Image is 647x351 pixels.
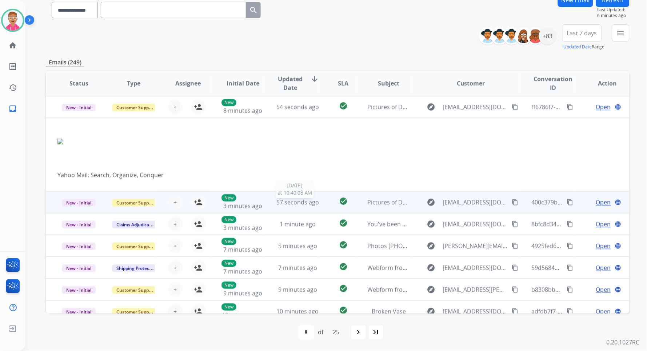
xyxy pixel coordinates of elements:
span: Customer Support [112,286,159,294]
span: [EMAIL_ADDRESS][DOMAIN_NAME] [443,220,508,228]
button: + [168,217,183,231]
div: +83 [539,27,556,45]
p: New [221,260,236,267]
mat-icon: language [615,264,622,271]
span: Photos [PHONE_NUMBER] [368,242,439,250]
span: Updated Date [276,75,304,92]
mat-icon: content_copy [512,243,519,249]
span: 400c379b-fcc6-4b32-83c2-adbf5081a5c5 [532,198,640,206]
mat-icon: content_copy [512,221,519,227]
mat-icon: explore [427,285,435,294]
span: at 10:40:08 AM [278,189,312,196]
span: 8 minutes ago [224,107,263,115]
mat-icon: menu [616,29,625,37]
span: 9 minutes ago [278,286,317,294]
span: Customer Support [112,199,159,207]
button: + [168,304,183,319]
span: Shipping Protection [112,264,162,272]
mat-icon: person_add [194,103,203,111]
button: Updated Date [564,44,592,50]
span: + [173,263,177,272]
mat-icon: language [615,221,622,227]
span: Open [596,263,611,272]
button: + [168,195,183,210]
mat-icon: check_circle [339,306,348,315]
span: + [173,242,177,250]
span: Open [596,285,611,294]
mat-icon: explore [427,263,435,272]
span: New - Initial [62,104,96,111]
p: New [221,238,236,245]
span: Open [596,198,611,207]
span: New - Initial [62,243,96,250]
span: adfdb7f7-fa72-4364-8273-7eea04549a3c [532,307,640,315]
mat-icon: inbox [8,104,17,113]
span: [EMAIL_ADDRESS][DOMAIN_NAME] [443,307,508,316]
span: b8308bb0-64e4-4276-819f-9778e1c1b3c2 [532,286,643,294]
mat-icon: search [249,6,258,15]
span: 10 minutes ago [277,307,319,315]
span: [EMAIL_ADDRESS][DOMAIN_NAME] [443,263,508,272]
span: Open [596,103,611,111]
img: avatar [3,10,23,31]
span: Initial Date [227,79,259,88]
mat-icon: content_copy [512,104,519,110]
span: 57 seconds ago [276,198,319,206]
span: + [173,307,177,316]
span: Claims Adjudication [112,221,162,228]
span: Status [69,79,88,88]
span: 7 minutes ago [278,264,317,272]
mat-icon: check_circle [339,197,348,206]
span: ff6786f7-5596-4cfb-80a4-54313173bf70 [532,103,637,111]
mat-icon: content_copy [567,104,574,110]
button: Last 7 days [562,24,602,42]
mat-icon: content_copy [567,243,574,249]
mat-icon: history [8,83,17,92]
mat-icon: last_page [372,328,380,337]
mat-icon: explore [427,220,435,228]
mat-icon: check_circle [339,240,348,249]
mat-icon: check_circle [339,219,348,227]
span: 7 minutes ago [224,267,263,275]
mat-icon: content_copy [567,264,574,271]
mat-icon: content_copy [512,308,519,315]
p: Emails (249) [46,58,84,67]
span: New - Initial [62,199,96,207]
span: Broken Vase [372,307,406,315]
span: [EMAIL_ADDRESS][PERSON_NAME][DOMAIN_NAME] [443,285,508,294]
span: Customer [457,79,485,88]
span: Customer Support [112,104,159,111]
span: Type [127,79,140,88]
mat-icon: explore [427,103,435,111]
mat-icon: person_add [194,285,203,294]
mat-icon: explore [427,198,435,207]
img: d9fadb6f-33f3-4426-9afd-6404cd7a9d01 [57,139,348,144]
span: 9 minutes ago [224,289,263,297]
span: Webform from [EMAIL_ADDRESS][PERSON_NAME][DOMAIN_NAME] on [DATE] [368,286,578,294]
span: 7 minutes ago [224,246,263,254]
mat-icon: content_copy [512,286,519,293]
p: New [221,99,236,106]
button: + [168,100,183,114]
mat-icon: person_add [194,263,203,272]
span: Customer Support [112,308,159,316]
mat-icon: content_copy [512,199,519,206]
span: New - Initial [62,264,96,272]
span: [EMAIL_ADDRESS][DOMAIN_NAME] [443,198,508,207]
span: 3 minutes ago [224,202,263,210]
span: 54 seconds ago [276,103,319,111]
mat-icon: language [615,243,622,249]
span: 59d56847-0cc6-4b76-8101-f74c9eb53aa2 [532,264,642,272]
button: + [168,282,183,297]
span: You've been assigned a new service order: 58882fee-f49b-45c1-b888-9fe0cd4ad349 [368,220,594,228]
p: New [221,216,236,223]
span: Subject [378,79,400,88]
mat-icon: list_alt [8,62,17,71]
p: New [221,194,236,202]
mat-icon: person_add [194,242,203,250]
span: Assignee [176,79,201,88]
mat-icon: content_copy [567,308,574,315]
span: 5 minutes ago [278,242,317,250]
span: + [173,103,177,111]
span: Pictures of Damaged Couch [368,103,444,111]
